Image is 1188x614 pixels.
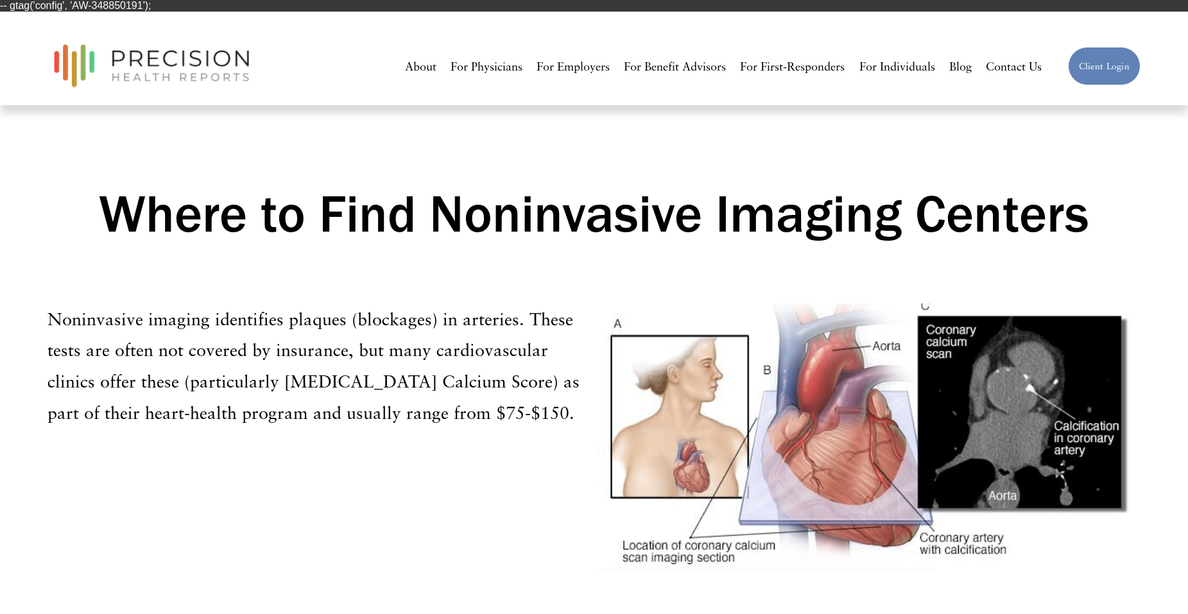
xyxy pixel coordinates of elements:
img: Precision Health Reports [47,38,255,93]
a: For Employers [537,55,610,78]
a: For Benefit Advisors [624,55,726,78]
a: Client Login [1068,47,1141,85]
a: For Individuals [859,55,935,78]
a: About [405,55,436,78]
h1: Where to Find Noninvasive Imaging Centers [47,181,1141,246]
a: Contact Us [986,55,1042,78]
a: Blog [949,55,972,78]
a: For Physicians [451,55,522,78]
p: Noninvasive imaging identifies plaques (blockages) in arteries. These tests are often not covered... [47,303,590,429]
a: For First-Responders [740,55,845,78]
